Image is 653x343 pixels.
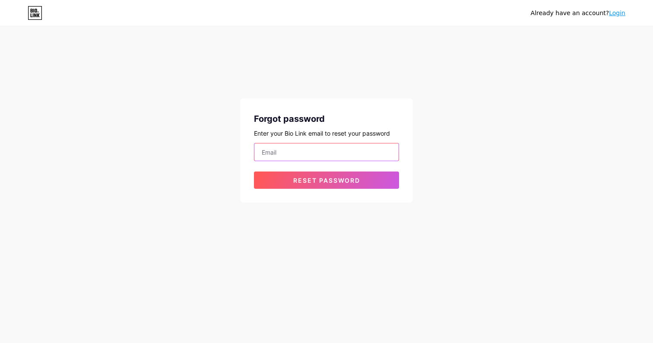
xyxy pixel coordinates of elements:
[293,177,360,184] span: Reset password
[609,10,625,16] a: Login
[254,129,399,138] div: Enter your Bio Link email to reset your password
[254,112,399,125] div: Forgot password
[254,171,399,189] button: Reset password
[254,143,399,161] input: Email
[531,9,625,18] div: Already have an account?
